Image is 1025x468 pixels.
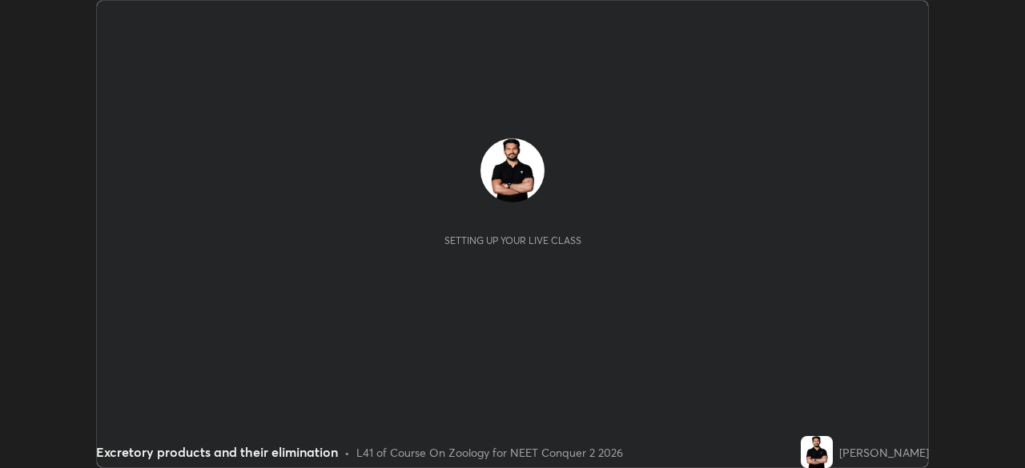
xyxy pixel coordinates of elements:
img: 9017f1c22f9a462681925bb830bd53f0.jpg [480,138,545,202]
img: 9017f1c22f9a462681925bb830bd53f0.jpg [801,436,833,468]
div: Excretory products and their elimination [96,442,338,462]
div: L41 of Course On Zoology for NEET Conquer 2 2026 [356,444,623,461]
div: [PERSON_NAME] [839,444,929,461]
div: Setting up your live class [444,234,581,246]
div: • [344,444,350,461]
